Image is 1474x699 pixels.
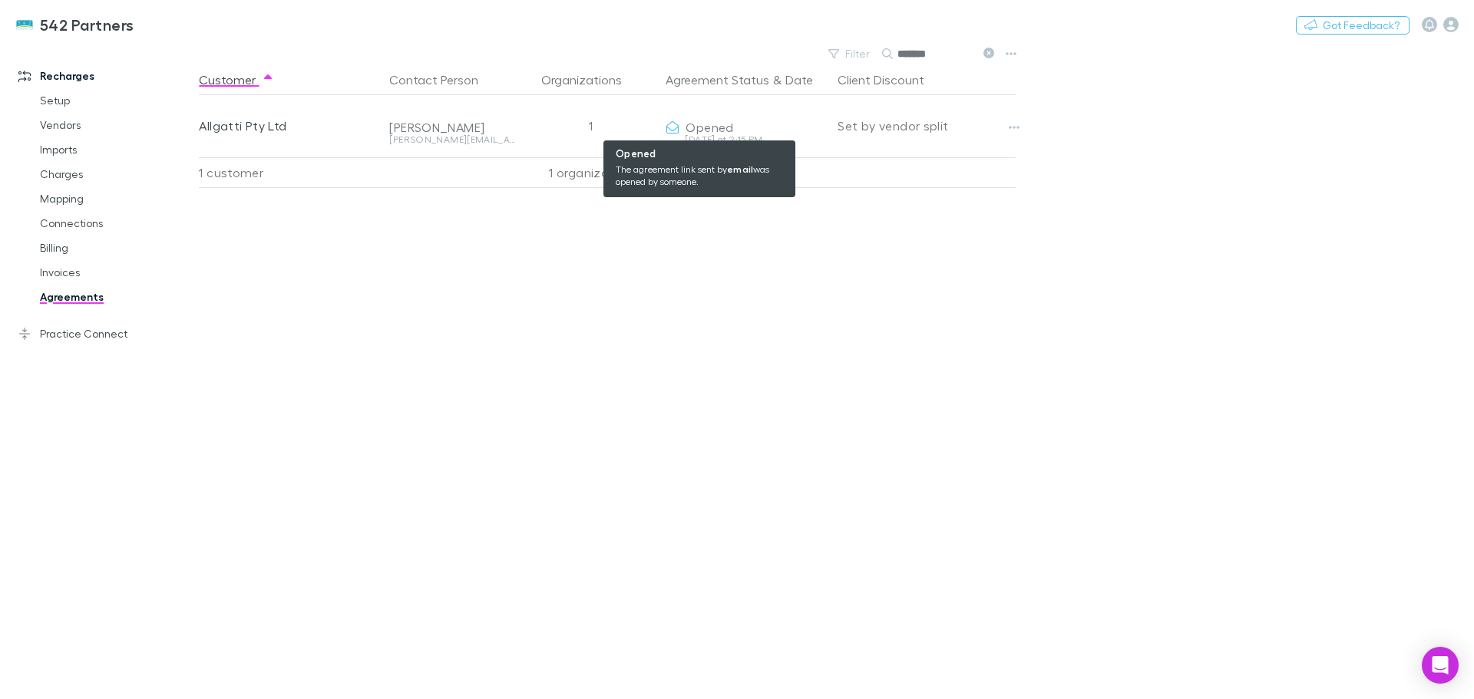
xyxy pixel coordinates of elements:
[25,236,207,260] a: Billing
[25,88,207,113] a: Setup
[541,64,640,95] button: Organizations
[25,137,207,162] a: Imports
[666,64,825,95] div: &
[25,211,207,236] a: Connections
[1422,647,1459,684] div: Open Intercom Messenger
[3,321,207,346] a: Practice Connect
[25,186,207,211] a: Mapping
[389,135,515,144] div: [PERSON_NAME][EMAIL_ADDRESS][DOMAIN_NAME]
[389,64,497,95] button: Contact Person
[666,135,825,144] div: [DATE] at 2:15 PM
[666,64,769,95] button: Agreement Status
[199,95,377,157] div: Allgatti Pty Ltd
[1296,16,1410,35] button: Got Feedback?
[6,6,144,43] a: 542 Partners
[25,162,207,186] a: Charges
[199,64,274,95] button: Customer
[199,157,383,188] div: 1 customer
[521,95,659,157] div: 1
[25,285,207,309] a: Agreements
[521,157,659,188] div: 1 organization
[389,120,515,135] div: [PERSON_NAME]
[25,113,207,137] a: Vendors
[25,260,207,285] a: Invoices
[3,64,207,88] a: Recharges
[785,64,813,95] button: Date
[838,95,1016,157] div: Set by vendor split
[686,120,733,134] span: Opened
[15,15,34,34] img: 542 Partners's Logo
[838,64,943,95] button: Client Discount
[40,15,134,34] h3: 542 Partners
[821,45,879,63] button: Filter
